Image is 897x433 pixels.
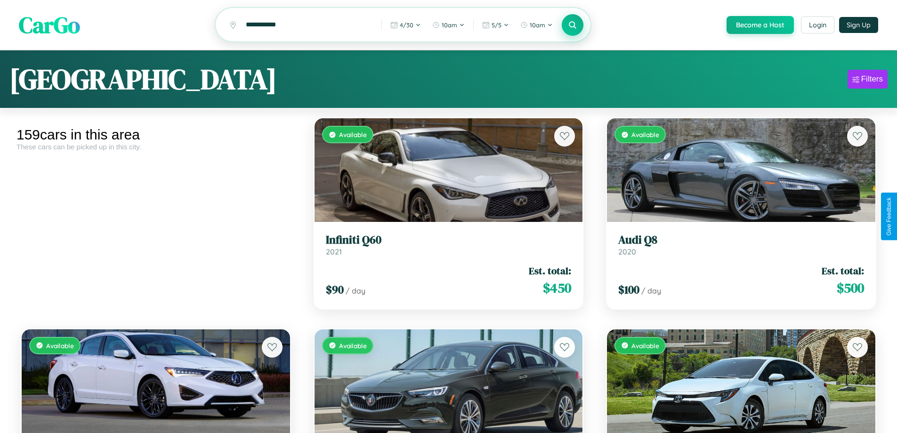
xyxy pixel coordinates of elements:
[46,342,74,350] span: Available
[801,16,834,33] button: Login
[326,282,344,297] span: $ 90
[346,286,365,295] span: / day
[400,21,413,29] span: 4 / 30
[326,233,572,256] a: Infiniti Q602021
[886,197,892,236] div: Give Feedback
[326,233,572,247] h3: Infiniti Q60
[386,17,426,33] button: 4/30
[442,21,457,29] span: 10am
[16,127,295,143] div: 159 cars in this area
[543,278,571,297] span: $ 450
[727,16,794,34] button: Become a Host
[861,74,883,84] div: Filters
[837,278,864,297] span: $ 500
[618,233,864,247] h3: Audi Q8
[326,247,342,256] span: 2021
[339,131,367,139] span: Available
[822,264,864,278] span: Est. total:
[631,131,659,139] span: Available
[16,143,295,151] div: These cars can be picked up in this city.
[631,342,659,350] span: Available
[839,17,878,33] button: Sign Up
[428,17,469,33] button: 10am
[339,342,367,350] span: Available
[848,70,888,89] button: Filters
[529,264,571,278] span: Est. total:
[516,17,558,33] button: 10am
[618,282,639,297] span: $ 100
[641,286,661,295] span: / day
[618,247,636,256] span: 2020
[9,60,277,98] h1: [GEOGRAPHIC_DATA]
[492,21,501,29] span: 5 / 5
[530,21,545,29] span: 10am
[618,233,864,256] a: Audi Q82020
[477,17,514,33] button: 5/5
[19,9,80,41] span: CarGo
